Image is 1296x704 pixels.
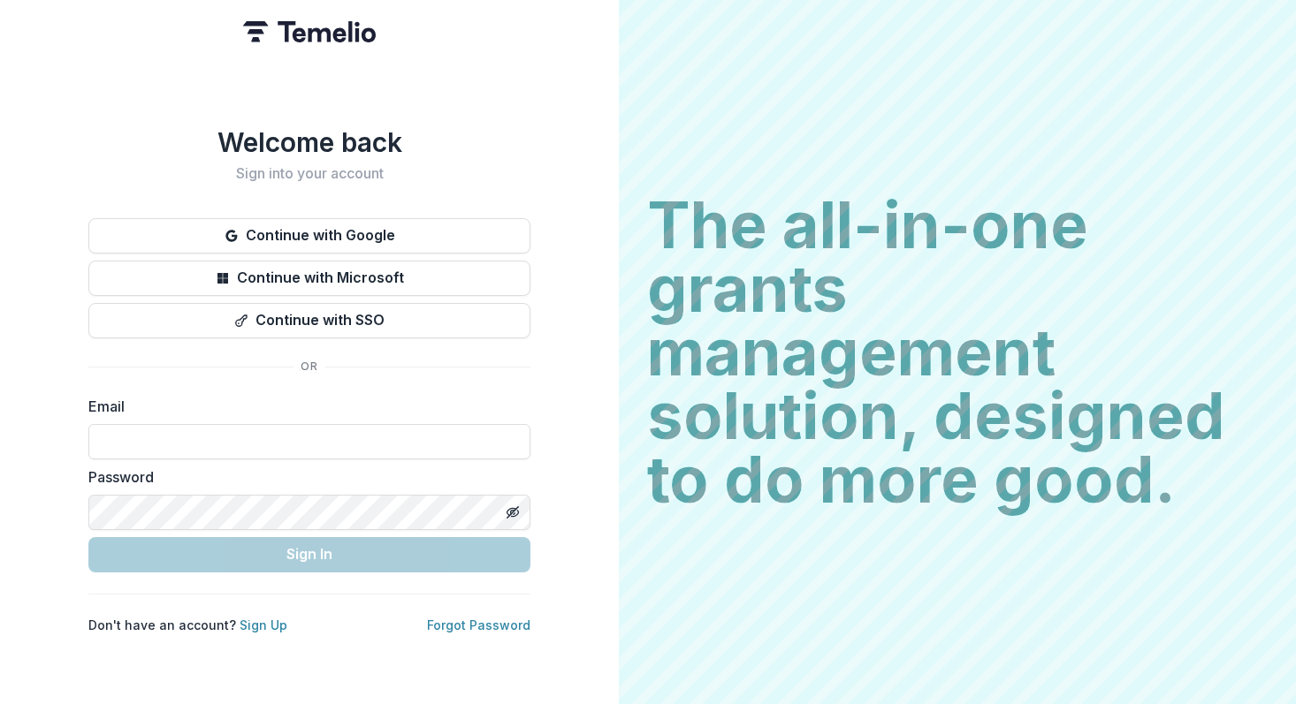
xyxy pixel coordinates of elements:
button: Continue with Google [88,218,530,254]
a: Forgot Password [427,617,530,632]
h2: Sign into your account [88,165,530,182]
button: Sign In [88,537,530,572]
h1: Welcome back [88,126,530,158]
button: Continue with Microsoft [88,261,530,296]
label: Email [88,396,520,417]
button: Continue with SSO [88,303,530,338]
a: Sign Up [240,617,287,632]
label: Password [88,466,520,488]
img: Temelio [243,21,376,42]
button: Toggle password visibility [499,498,527,526]
p: Don't have an account? [88,616,287,634]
